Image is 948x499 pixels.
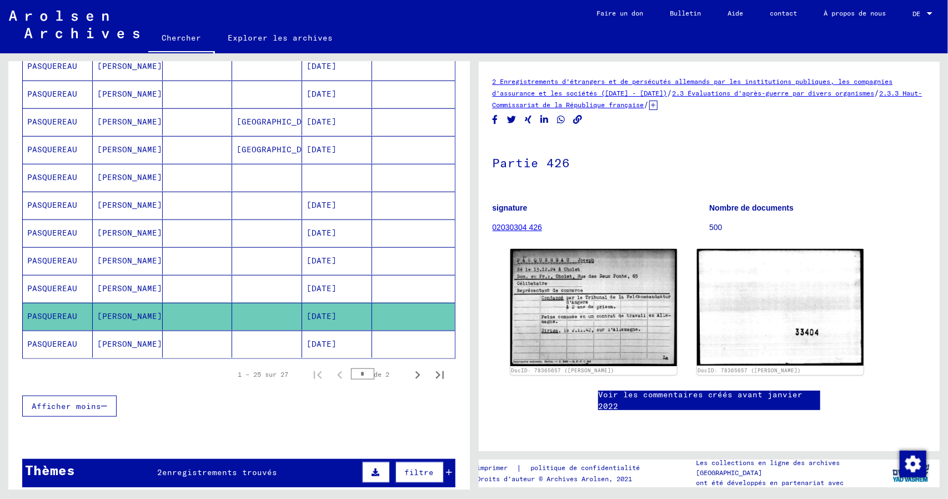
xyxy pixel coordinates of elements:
[97,172,162,182] font: [PERSON_NAME]
[395,462,444,483] button: filtre
[228,33,333,43] font: Explorer les archives
[97,89,162,99] font: [PERSON_NAME]
[27,311,77,321] font: PASQUEREAU
[596,9,643,17] font: Faire un don
[27,117,77,127] font: PASQUEREAU
[215,24,347,51] a: Explorer les archives
[27,89,77,99] font: PASQUEREAU
[489,113,501,127] button: Partager sur Facebook
[307,144,337,154] font: [DATE]
[97,339,162,349] font: [PERSON_NAME]
[824,9,886,17] font: À propos de nous
[405,467,434,477] font: filtre
[307,228,337,238] font: [DATE]
[530,463,640,472] font: politique de confidentialité
[329,363,351,386] button: Page précédente
[97,256,162,266] font: [PERSON_NAME]
[32,401,101,411] font: Afficher moins
[157,467,162,477] font: 2
[22,396,117,417] button: Afficher moins
[644,99,649,109] font: /
[97,144,162,154] font: [PERSON_NAME]
[27,283,77,293] font: PASQUEREAU
[670,9,701,17] font: Bulletin
[899,450,926,477] div: Modifier le consentement
[598,389,820,412] a: Voir les commentaires créés avant janvier 2022
[97,200,162,210] font: [PERSON_NAME]
[668,88,673,98] font: /
[97,283,162,293] font: [PERSON_NAME]
[511,367,614,373] a: DocID: 78365657 ([PERSON_NAME])
[27,200,77,210] font: PASQUEREAU
[709,223,722,232] font: 500
[476,462,516,474] a: imprimer
[307,283,337,293] font: [DATE]
[162,467,277,477] font: enregistrements trouvés
[25,462,75,478] font: Thèmes
[148,24,215,53] a: Chercher
[97,311,162,321] font: [PERSON_NAME]
[307,61,337,71] font: [DATE]
[697,249,864,365] img: 002.jpg
[890,459,932,487] img: yv_logo.png
[510,249,677,366] img: 001.jpg
[673,89,875,97] a: 2.3 Évaluations d'après-guerre par divers organismes
[27,144,77,154] font: PASQUEREAU
[698,367,801,373] a: DocID: 78365657 ([PERSON_NAME])
[523,113,534,127] button: Partager sur Xing
[27,61,77,71] font: PASQUEREAU
[728,9,743,17] font: Aide
[97,61,162,71] font: [PERSON_NAME]
[709,203,794,212] font: Nombre de documents
[307,363,329,386] button: Première page
[27,172,77,182] font: PASQUEREAU
[27,256,77,266] font: PASQUEREAU
[875,88,880,98] font: /
[407,363,429,386] button: Page suivante
[539,113,550,127] button: Partager sur LinkedIn
[912,9,920,18] font: DE
[572,113,584,127] button: Copier le lien
[598,390,803,411] font: Voir les commentaires créés avant janvier 2022
[374,370,390,378] font: de 2
[162,33,202,43] font: Chercher
[555,113,567,127] button: Partager sur WhatsApp
[521,462,653,474] a: politique de confidentialité
[307,89,337,99] font: [DATE]
[307,117,337,127] font: [DATE]
[493,203,528,212] font: signature
[97,117,162,127] font: [PERSON_NAME]
[237,117,322,127] font: [GEOGRAPHIC_DATA]
[27,339,77,349] font: PASQUEREAU
[900,451,926,477] img: Modifier le consentement
[9,11,139,38] img: Arolsen_neg.svg
[493,77,893,97] a: 2 Enregistrements d'étrangers et de persécutés allemands par les institutions publiques, les comp...
[97,228,162,238] font: [PERSON_NAME]
[307,311,337,321] font: [DATE]
[429,363,451,386] button: Dernière page
[506,113,518,127] button: Partager sur Twitter
[27,228,77,238] font: PASQUEREAU
[307,256,337,266] font: [DATE]
[493,155,570,171] font: Partie 426
[307,200,337,210] font: [DATE]
[238,370,289,378] font: 1 – 25 sur 27
[696,478,844,487] font: ont été développés en partenariat avec
[493,223,543,232] a: 02030304 426
[516,463,521,473] font: |
[770,9,797,17] font: contact
[476,463,508,472] font: imprimer
[307,339,337,349] font: [DATE]
[476,475,632,483] font: Droits d'auteur © Archives Arolsen, 2021
[237,144,322,154] font: [GEOGRAPHIC_DATA]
